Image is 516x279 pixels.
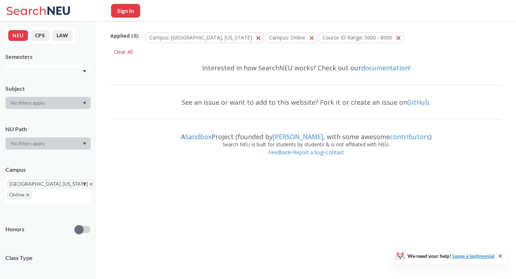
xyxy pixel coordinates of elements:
[7,190,32,199] span: OnlineX to remove pill
[110,47,136,57] div: Clear All
[5,53,91,61] div: Semesters
[361,63,410,72] a: documentation!
[110,126,502,141] div: A Project (founded by , with some awesome )
[452,253,494,259] a: Leave a testimonial
[265,32,317,43] button: Campus: Online
[325,149,344,156] a: Contact
[268,149,291,156] a: Feedback
[110,92,502,113] div: See an issue or want to add to this website? Fork it or create an issue on .
[5,125,91,133] div: NU Path
[407,98,429,107] a: GitHub
[83,183,86,186] svg: Dropdown arrow
[110,57,502,78] div: Interested in how SearchNEU works? Check out our
[5,85,91,93] div: Subject
[8,30,28,41] button: NEU
[390,132,430,141] a: contributors
[5,178,91,203] div: [GEOGRAPHIC_DATA], [US_STATE]X to remove pillOnlineX to remove pillDropdown arrow
[83,142,86,145] svg: Dropdown arrow
[293,149,324,156] a: Report a bug
[149,34,252,41] span: Campus: [GEOGRAPHIC_DATA], [US_STATE]
[110,32,139,40] span: Applied ( 3 ):
[83,70,86,73] svg: Dropdown arrow
[110,148,502,167] div: • •
[269,34,305,41] span: Campus: Online
[7,180,95,188] span: [GEOGRAPHIC_DATA], [US_STATE]X to remove pill
[110,141,502,148] div: Search NEU is built for students by students & is not affiliated with NEU.
[407,254,494,259] span: We need your help!
[273,132,323,141] a: [PERSON_NAME]
[5,225,24,233] p: Honors
[31,30,49,41] button: CPS
[185,132,211,141] a: Sandbox
[5,137,91,150] div: Dropdown arrow
[90,183,93,186] svg: X to remove pill
[5,97,91,109] div: Dropdown arrow
[52,30,73,41] button: LAW
[5,166,91,174] div: Campus
[145,32,263,43] button: Campus: [GEOGRAPHIC_DATA], [US_STATE]
[322,34,392,41] span: Course ID Range: 5000 - 8000
[26,193,29,197] svg: X to remove pill
[319,32,403,43] button: Course ID Range: 5000 - 8000
[111,4,140,18] button: Sign In
[5,254,91,262] span: Class Type
[83,102,86,105] svg: Dropdown arrow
